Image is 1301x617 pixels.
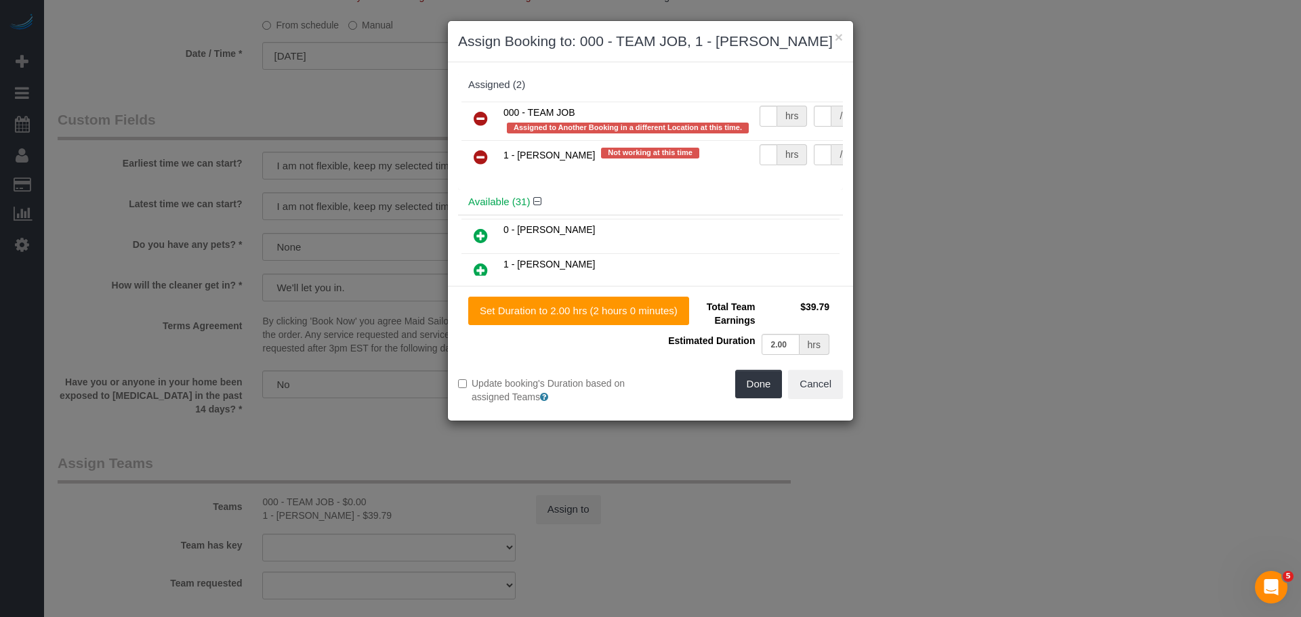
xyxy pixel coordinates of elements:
[468,79,833,91] div: Assigned (2)
[503,150,595,161] span: 1 - [PERSON_NAME]
[1255,571,1287,603] iframe: Intercom live chat
[735,370,783,398] button: Done
[503,224,595,235] span: 0 - [PERSON_NAME]
[503,259,595,270] span: 1 - [PERSON_NAME]
[503,107,575,118] span: 000 - TEAM JOB
[458,379,467,388] input: Update booking's Duration based on assigned Teams
[758,297,833,331] td: $39.79
[507,123,749,133] span: Assigned to Another Booking in a different Location at this time.
[777,144,807,165] div: hrs
[800,334,829,355] div: hrs
[831,106,859,127] div: /hr
[668,335,755,346] span: Estimated Duration
[661,297,758,331] td: Total Team Earnings
[458,31,843,51] h3: Assign Booking to: 000 - TEAM JOB, 1 - [PERSON_NAME]
[835,30,843,44] button: ×
[458,377,640,404] label: Update booking's Duration based on assigned Teams
[468,196,833,208] h4: Available (31)
[601,148,699,158] span: Not working at this time
[831,144,859,165] div: /hr
[468,297,689,325] button: Set Duration to 2.00 hrs (2 hours 0 minutes)
[777,106,807,127] div: hrs
[788,370,843,398] button: Cancel
[1283,571,1294,582] span: 5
